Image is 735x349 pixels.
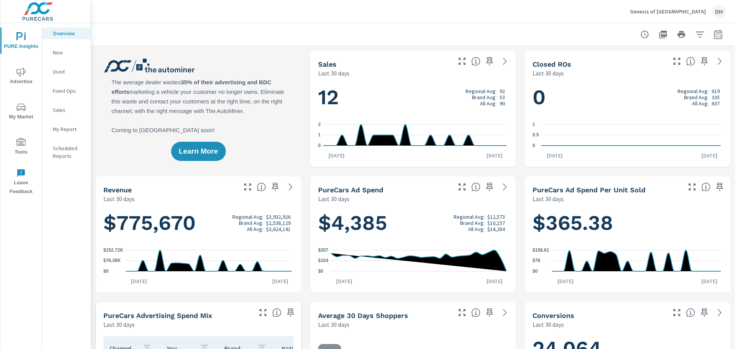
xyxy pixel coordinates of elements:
p: Regional Avg: [678,88,709,94]
div: New [42,47,91,58]
button: Make Fullscreen [456,55,468,67]
div: Sales [42,104,91,116]
p: $12,573 [487,214,505,220]
h5: PureCars Ad Spend [318,186,383,194]
p: Genesis of [GEOGRAPHIC_DATA] [630,8,706,15]
p: Last 30 days [532,320,564,329]
p: Fixed Ops [53,87,85,95]
p: [DATE] [696,152,723,159]
div: DH [712,5,726,18]
p: [DATE] [267,277,294,285]
span: Tools [3,138,39,157]
p: Sales [53,106,85,114]
p: Last 30 days [532,194,564,203]
span: Save this to your personalized report [483,181,496,193]
text: $79 [532,258,540,264]
h5: Revenue [103,186,132,194]
a: See more details in report [499,181,511,193]
text: 0 [532,143,535,148]
span: Average cost of advertising per each vehicle sold at the dealer over the selected date range. The... [701,182,710,192]
span: My Market [3,103,39,121]
button: Make Fullscreen [456,306,468,319]
p: [DATE] [552,277,579,285]
p: Regional Avg: [232,214,263,220]
button: Make Fullscreen [257,306,269,319]
text: $207 [318,247,328,253]
p: $2,538,129 [266,220,291,226]
h5: Average 30 Days Shoppers [318,311,408,320]
button: Make Fullscreen [242,181,254,193]
text: $152.72K [103,247,123,253]
p: [DATE] [323,152,350,159]
text: 0 [318,143,321,148]
p: My Report [53,125,85,133]
button: Make Fullscreen [671,306,683,319]
span: A rolling 30 day total of daily Shoppers on the dealership website, averaged over the selected da... [471,308,480,317]
p: Last 30 days [318,69,350,78]
p: $3,624,141 [266,226,291,232]
span: Save this to your personalized report [269,181,281,193]
h5: Sales [318,60,336,68]
p: [DATE] [126,277,152,285]
a: See more details in report [284,181,297,193]
button: "Export Report to PDF" [655,27,671,42]
span: Learn More [179,148,218,155]
text: 1 [532,122,535,127]
h1: 0 [532,84,723,110]
text: 1 [318,133,321,138]
button: Print Report [674,27,689,42]
p: 90 [500,100,505,107]
span: Save this to your personalized report [698,55,710,67]
p: Brand Avg: [684,94,709,100]
p: [DATE] [331,277,358,285]
p: $3,932,926 [266,214,291,220]
p: Brand Avg: [472,94,497,100]
span: Number of Repair Orders Closed by the selected dealership group over the selected time range. [So... [686,57,695,66]
span: Save this to your personalized report [284,306,297,319]
p: Brand Avg: [460,220,485,226]
p: Overview [53,29,85,37]
span: Total sales revenue over the selected date range. [Source: This data is sourced from the dealer’s... [257,182,266,192]
p: Last 30 days [318,320,350,329]
span: PURE Insights [3,32,39,51]
h5: Conversions [532,311,574,320]
p: Last 30 days [532,69,564,78]
button: Make Fullscreen [456,181,468,193]
p: Brand Avg: [239,220,263,226]
div: Overview [42,28,91,39]
button: Select Date Range [710,27,726,42]
p: 92 [500,88,505,94]
div: nav menu [0,23,42,199]
h5: Closed ROs [532,60,571,68]
a: See more details in report [714,55,726,67]
button: Make Fullscreen [686,181,698,193]
text: $104 [318,258,328,263]
button: Learn More [171,142,225,161]
p: All Avg: [480,100,497,107]
p: Last 30 days [103,320,135,329]
p: 637 [712,100,720,107]
h1: $4,385 [318,210,508,236]
a: See more details in report [714,306,726,319]
p: All Avg: [692,100,709,107]
text: $0 [532,269,538,274]
h1: 12 [318,84,508,110]
text: $0 [318,269,323,274]
button: Apply Filters [692,27,707,42]
span: Total cost of media for all PureCars channels for the selected dealership group over the selected... [471,182,480,192]
span: Save this to your personalized report [483,306,496,319]
p: $10,157 [487,220,505,226]
button: Make Fullscreen [671,55,683,67]
p: $14,284 [487,226,505,232]
div: Fixed Ops [42,85,91,97]
text: 0.5 [532,133,539,138]
p: Last 30 days [318,194,350,203]
span: Leave Feedback [3,169,39,196]
text: $76.36K [103,258,121,264]
h5: PureCars Ad Spend Per Unit Sold [532,186,645,194]
p: Used [53,68,85,75]
p: All Avg: [247,226,263,232]
p: Scheduled Reports [53,144,85,160]
text: $0 [103,269,109,274]
p: 335 [712,94,720,100]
